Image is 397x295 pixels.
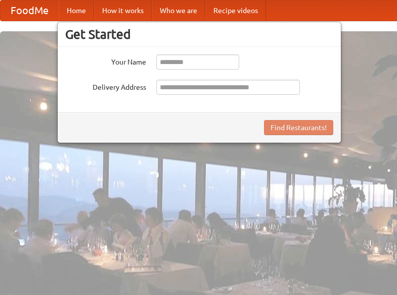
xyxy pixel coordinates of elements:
[59,1,94,21] a: Home
[65,54,146,67] label: Your Name
[65,80,146,92] label: Delivery Address
[205,1,266,21] a: Recipe videos
[65,27,333,42] h3: Get Started
[264,120,333,135] button: Find Restaurants!
[94,1,152,21] a: How it works
[152,1,205,21] a: Who we are
[1,1,59,21] a: FoodMe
